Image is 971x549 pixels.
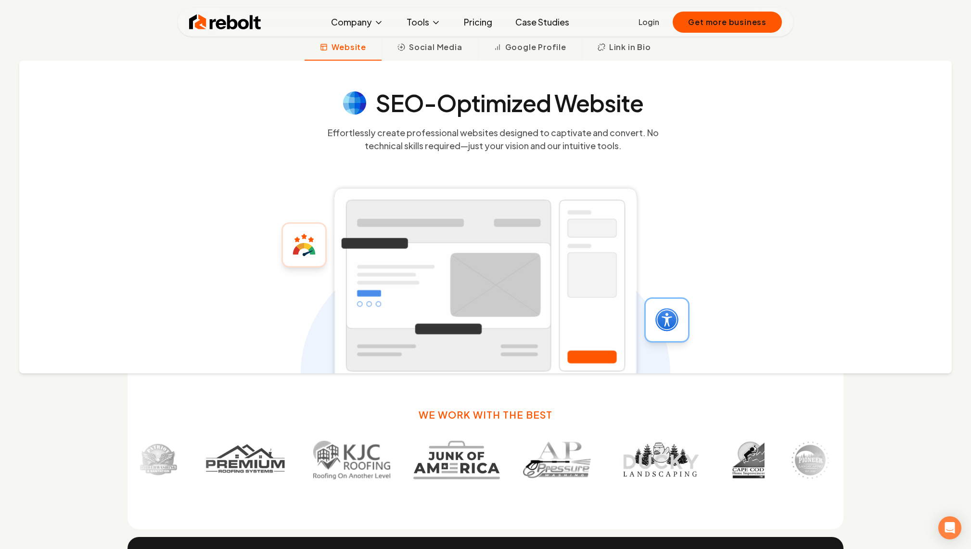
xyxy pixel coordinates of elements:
[413,441,500,479] img: Customer 4
[609,41,651,53] span: Link in Bio
[376,91,643,115] h4: SEO-Optimized Website
[673,12,782,33] button: Get more business
[639,16,659,28] a: Login
[478,36,582,61] button: Google Profile
[332,41,366,53] span: Website
[419,408,552,421] h3: We work with the best
[791,441,830,479] img: Customer 8
[313,441,390,479] img: Customer 3
[399,13,448,32] button: Tools
[456,13,500,32] a: Pricing
[305,36,382,61] button: Website
[409,41,462,53] span: Social Media
[323,13,391,32] button: Company
[523,441,591,479] img: Customer 5
[382,36,478,61] button: Social Media
[189,13,261,32] img: Rebolt Logo
[582,36,666,61] button: Link in Bio
[139,441,178,479] img: Customer 1
[201,441,290,479] img: Customer 2
[614,441,706,479] img: Customer 6
[505,41,566,53] span: Google Profile
[938,516,961,539] div: Open Intercom Messenger
[729,441,768,479] img: Customer 7
[508,13,577,32] a: Case Studies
